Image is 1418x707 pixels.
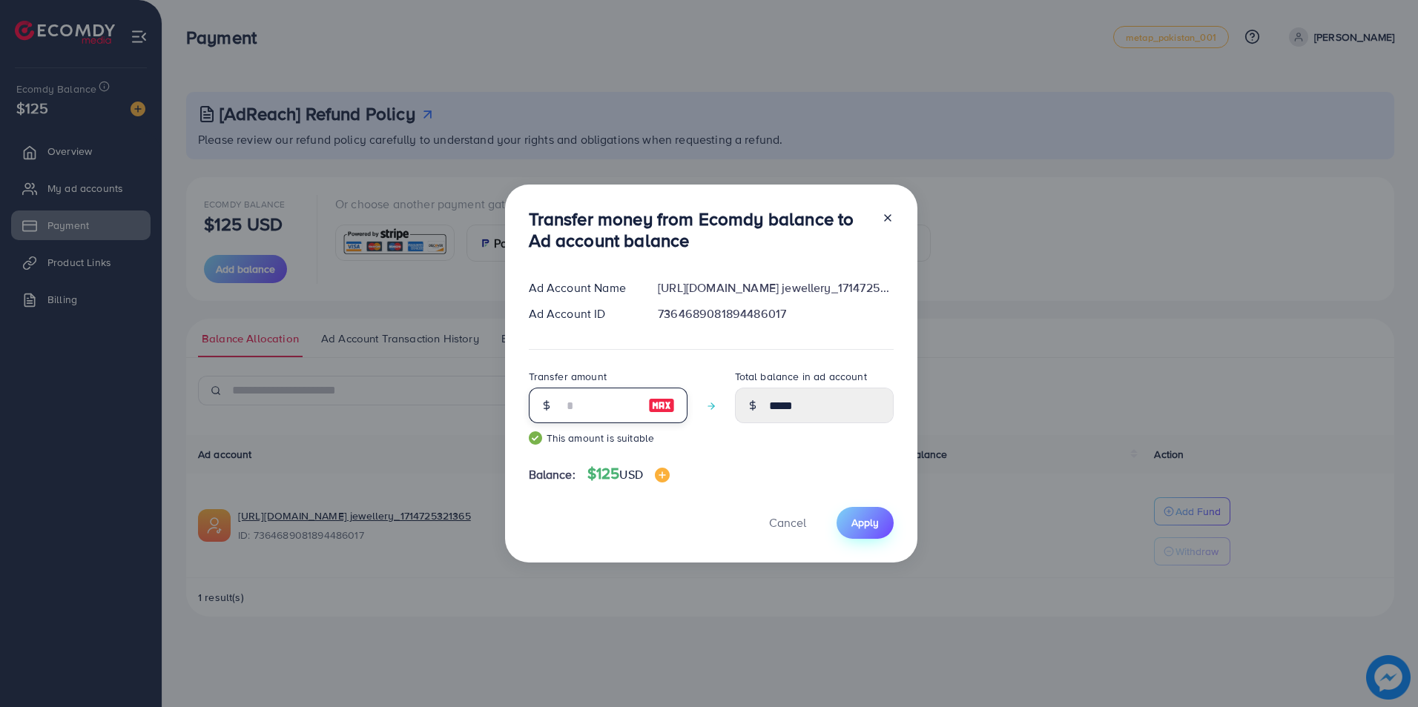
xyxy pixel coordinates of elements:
[517,305,647,322] div: Ad Account ID
[529,466,576,483] span: Balance:
[648,396,675,414] img: image
[769,514,806,531] span: Cancel
[529,369,607,384] label: Transfer amount
[529,431,687,445] small: This amount is suitable
[646,305,905,322] div: 7364689081894486017
[619,466,642,482] span: USD
[529,431,542,445] img: guide
[529,208,870,251] h3: Transfer money from Ecomdy balance to Ad account balance
[735,369,867,384] label: Total balance in ad account
[851,515,879,530] span: Apply
[587,465,670,483] h4: $125
[655,468,670,482] img: image
[837,507,894,539] button: Apply
[646,279,905,296] div: [URL][DOMAIN_NAME] jewellery_1714725321365
[517,279,647,296] div: Ad Account Name
[751,507,825,539] button: Cancel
